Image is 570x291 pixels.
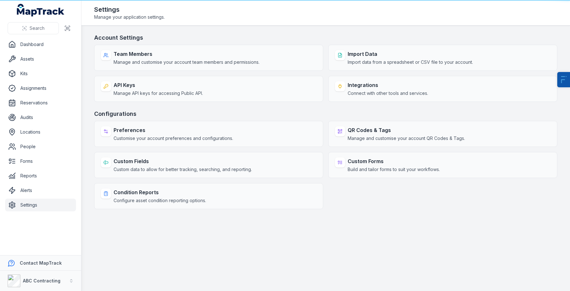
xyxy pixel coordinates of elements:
[348,126,465,134] strong: QR Codes & Tags
[94,152,323,178] a: Custom FieldsCustom data to allow for better tracking, searching, and reporting.
[5,111,76,124] a: Audits
[348,90,428,96] span: Connect with other tools and services.
[348,59,473,65] span: Import data from a spreadsheet or CSV file to your account.
[23,278,60,283] strong: ABC Contracting
[348,81,428,89] strong: Integrations
[328,76,557,102] a: IntegrationsConnect with other tools and services.
[94,183,323,209] a: Condition ReportsConfigure asset condition reporting options.
[114,197,206,204] span: Configure asset condition reporting options.
[114,188,206,196] strong: Condition Reports
[17,4,65,17] a: MapTrack
[94,45,323,71] a: Team MembersManage and customise your account team members and permissions.
[94,33,557,42] h3: Account Settings
[114,135,233,142] span: Customise your account preferences and configurations.
[94,76,323,102] a: API KeysManage API keys for accessing Public API.
[114,90,203,96] span: Manage API keys for accessing Public API.
[30,25,45,31] span: Search
[5,38,76,51] a: Dashboard
[328,121,557,147] a: QR Codes & TagsManage and customise your account QR Codes & Tags.
[94,14,165,20] span: Manage your application settings.
[348,166,440,173] span: Build and tailor forms to suit your workflows.
[8,22,59,34] button: Search
[5,140,76,153] a: People
[114,59,260,65] span: Manage and customise your account team members and permissions.
[348,157,440,165] strong: Custom Forms
[328,45,557,71] a: Import DataImport data from a spreadsheet or CSV file to your account.
[5,169,76,182] a: Reports
[5,126,76,138] a: Locations
[348,50,473,58] strong: Import Data
[5,67,76,80] a: Kits
[348,135,465,142] span: Manage and customise your account QR Codes & Tags.
[20,260,62,266] strong: Contact MapTrack
[114,50,260,58] strong: Team Members
[5,199,76,211] a: Settings
[94,109,557,118] h3: Configurations
[328,152,557,178] a: Custom FormsBuild and tailor forms to suit your workflows.
[94,121,323,147] a: PreferencesCustomise your account preferences and configurations.
[114,157,252,165] strong: Custom Fields
[5,82,76,95] a: Assignments
[114,81,203,89] strong: API Keys
[5,155,76,168] a: Forms
[114,166,252,173] span: Custom data to allow for better tracking, searching, and reporting.
[5,184,76,197] a: Alerts
[94,5,165,14] h2: Settings
[5,53,76,65] a: Assets
[114,126,233,134] strong: Preferences
[5,96,76,109] a: Reservations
